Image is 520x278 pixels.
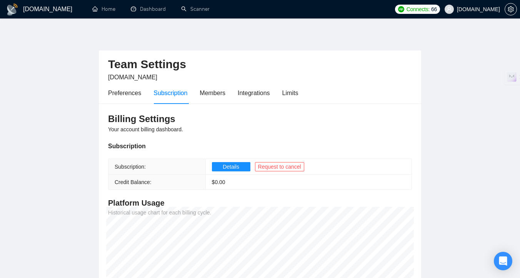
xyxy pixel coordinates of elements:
span: user [447,7,452,12]
h4: Platform Usage [108,198,412,208]
div: Open Intercom Messenger [494,252,512,270]
img: upwork-logo.png [398,6,404,12]
span: Credit Balance: [115,179,152,185]
span: Connects: [407,5,430,13]
a: dashboardDashboard [131,6,166,12]
div: Preferences [108,88,141,98]
h2: Team Settings [108,57,412,72]
span: Request to cancel [258,162,301,171]
span: Details [223,162,239,171]
span: 66 [431,5,437,13]
button: Request to cancel [255,162,304,171]
img: logo [6,3,18,16]
span: setting [505,6,517,12]
span: $ 0.00 [212,179,225,185]
span: [DOMAIN_NAME] [108,74,157,80]
div: Members [200,88,225,98]
button: Details [212,162,250,171]
div: Subscription [153,88,187,98]
span: Your account billing dashboard. [108,126,183,132]
a: searchScanner [181,6,210,12]
button: setting [505,3,517,15]
div: Subscription [108,141,412,151]
span: Subscription: [115,164,146,170]
div: Integrations [238,88,270,98]
a: setting [505,6,517,12]
div: Limits [282,88,298,98]
a: homeHome [92,6,115,12]
h3: Billing Settings [108,113,412,125]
